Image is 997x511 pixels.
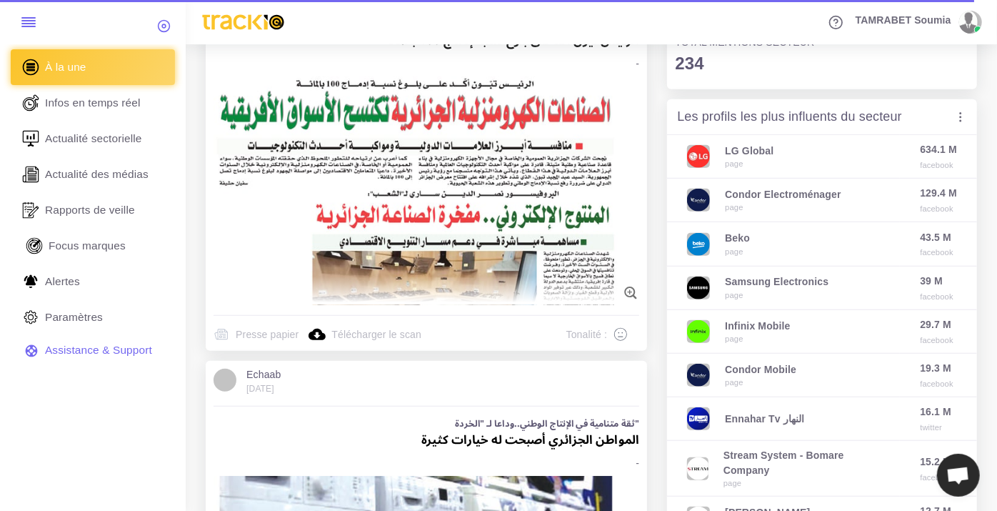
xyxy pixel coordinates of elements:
div: page [725,289,828,301]
h4: Les profils les plus influents du secteur [677,109,902,125]
img: Condor Electroménager [687,189,710,212]
span: Focus marques [49,238,126,254]
div: Beko [725,231,750,245]
h5: الرئيس تيون أكد على بلوغ نسبة إدماج 100 بالمائة [214,31,639,51]
img: الرئيس تيون أكد على بلوغ نسبة إدماج 100 بالمائة [214,76,639,502]
a: À la une [11,49,175,85]
img: Samsung Electronics [687,277,710,299]
span: facebook [920,203,957,214]
div: Ouvrir le chat [937,454,980,497]
span: 19.3 M [920,361,957,375]
img: focus-marques.svg [24,235,45,257]
h2: 234 [676,54,969,74]
a: Alertes [11,264,175,299]
img: Condor Mobile [687,364,710,387]
div: Samsung Electronics [725,274,828,289]
a: Focus marques [11,228,175,264]
span: facebook [920,159,957,171]
img: Ennahar Tv النهار [687,407,710,430]
img: Beko [687,233,710,256]
span: facebook [920,291,957,302]
span: Rapports de veille [45,202,135,218]
div: Stream System - Bomare Company [723,448,881,477]
span: facebook [920,378,957,390]
img: avatar img [214,369,236,392]
h6: "ثقة متنامية في الإنتاج الوطني..وداعا لـ "الخردة [214,417,639,431]
span: 634.1 M [920,142,957,157]
div: page [725,158,773,169]
a: Actualité sectorielle [11,121,175,157]
a: Infos en temps réel [11,85,175,121]
small: [DATE] [246,384,274,394]
img: revue-editorielle.svg [20,164,41,185]
span: 43.5 M [920,230,957,244]
img: Alerte.svg [20,271,41,292]
span: Paramètres [45,309,103,325]
img: revue-live.svg [20,92,41,114]
div: Condor Mobile [725,362,796,377]
div: page [725,333,790,344]
span: Alertes [45,274,80,289]
img: trackio.svg [196,8,291,36]
span: 16.1 M [920,405,957,419]
h6: Echaab [246,369,281,381]
span: facebook [920,472,957,483]
div: page [723,477,881,489]
img: rapport_1.svg [20,199,41,221]
img: pros-presse.svg [214,326,231,343]
div: Ennahar Tv النهار [725,412,805,426]
span: 15.2 M [920,455,957,469]
span: Actualité sectorielle [45,131,142,147]
img: neutre [612,326,629,343]
span: TAMRABET Soumia [856,15,951,25]
img: LG Global [687,145,710,168]
span: Presse papier [236,327,299,342]
p: - [214,56,639,71]
div: page [725,377,796,388]
a: TAMRABET Soumia avatar [848,11,987,34]
a: Télécharger le scan [299,326,421,343]
p: - [214,455,639,471]
span: Actualité des médias [45,167,149,182]
span: facebook [920,334,957,346]
img: parametre.svg [20,307,41,328]
img: Infinix Mobile [687,320,710,343]
div: page [725,202,841,213]
a: Actualité des médias [11,157,175,192]
img: home.svg [20,56,41,78]
span: 29.7 M [920,317,957,332]
span: Assistance & Support [45,342,152,358]
span: twitter [920,422,957,433]
span: À la une [45,59,86,75]
span: 39 M [920,274,957,288]
div: page [725,246,750,257]
span: Télécharger le scan [331,327,421,342]
div: LG Global [725,144,773,158]
h5: المواطن الجزائري أصبحت له خيارات كثيرة [214,431,639,450]
div: Condor Electroménager [725,187,841,202]
a: Paramètres [11,299,175,335]
img: Agrandir [309,326,326,343]
span: facebook [920,247,957,258]
img: revue-sectorielle.svg [20,128,41,149]
img: zoom [622,284,639,302]
div: Infinix Mobile [725,319,790,333]
span: Tonalité : [566,327,607,342]
a: Rapports de veille [11,192,175,228]
span: 129.4 M [920,186,957,200]
img: avatar [959,11,978,34]
img: Stream System - Bomare Company [687,457,710,480]
span: Infos en temps réel [45,95,141,111]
